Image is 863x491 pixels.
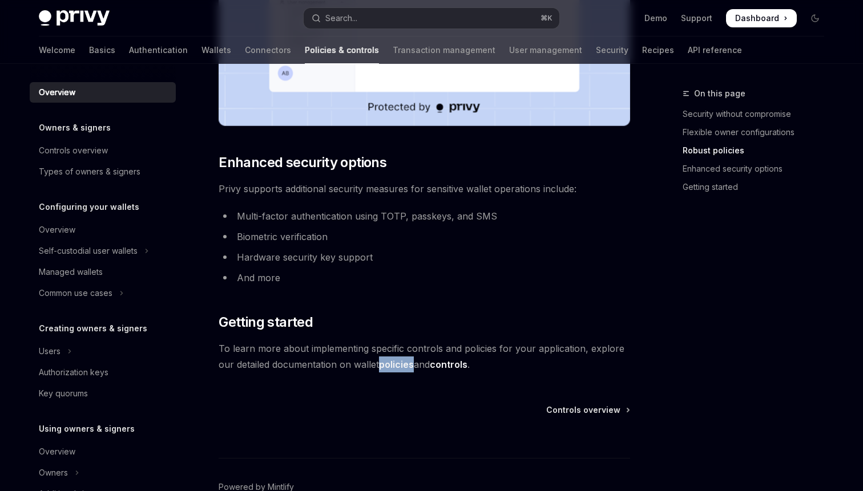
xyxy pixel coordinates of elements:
span: Controls overview [546,404,620,416]
span: Dashboard [735,13,779,24]
div: Types of owners & signers [39,165,140,178]
div: Overview [39,86,75,99]
span: Getting started [219,313,313,331]
a: Overview [30,441,176,462]
div: Search... [325,11,357,25]
a: Overview [30,82,176,103]
h5: Creating owners & signers [39,322,147,335]
a: Key quorums [30,383,176,404]
a: policies [379,359,414,371]
h5: Using owners & signers [39,422,135,436]
div: Controls overview [39,144,108,157]
a: Types of owners & signers [30,161,176,182]
span: To learn more about implementing specific controls and policies for your application, explore our... [219,340,630,372]
span: Privy supports additional security measures for sensitive wallet operations include: [219,181,630,197]
div: Common use cases [39,286,112,300]
a: Controls overview [546,404,629,416]
button: Toggle Common use cases section [30,283,176,303]
a: Support [681,13,712,24]
div: Authorization keys [39,366,108,379]
span: On this page [694,87,745,100]
li: Multi-factor authentication using TOTP, passkeys, and SMS [219,208,630,224]
a: Security without compromise [683,105,833,123]
a: User management [509,36,582,64]
span: Enhanced security options [219,153,386,172]
button: Toggle Self-custodial user wallets section [30,241,176,261]
a: Transaction management [393,36,495,64]
a: Robust policies [683,141,833,160]
a: Controls overview [30,140,176,161]
a: API reference [688,36,742,64]
a: Getting started [683,178,833,196]
li: Biometric verification [219,229,630,245]
div: Managed wallets [39,265,103,279]
a: Flexible owner configurations [683,123,833,141]
button: Toggle Users section [30,341,176,362]
a: Overview [30,220,176,240]
div: Key quorums [39,387,88,400]
h5: Owners & signers [39,121,111,135]
div: Self-custodial user wallets [39,244,138,258]
div: Overview [39,445,75,458]
div: Owners [39,466,68,480]
div: Overview [39,223,75,237]
a: Policies & controls [305,36,379,64]
button: Toggle Owners section [30,462,176,483]
a: Authorization keys [30,362,176,383]
a: Authentication [129,36,188,64]
a: Dashboard [726,9,797,27]
a: Recipes [642,36,674,64]
button: Toggle dark mode [806,9,824,27]
a: Wallets [201,36,231,64]
a: Connectors [245,36,291,64]
button: Open search [304,8,559,29]
a: Security [596,36,628,64]
div: Users [39,344,61,358]
a: Enhanced security options [683,160,833,178]
span: ⌘ K [541,14,553,23]
li: And more [219,270,630,286]
li: Hardware security key support [219,249,630,265]
img: dark logo [39,10,110,26]
a: Managed wallets [30,262,176,282]
a: Basics [89,36,115,64]
a: Demo [644,13,667,24]
a: Welcome [39,36,75,64]
h5: Configuring your wallets [39,200,139,214]
a: controls [430,359,467,371]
